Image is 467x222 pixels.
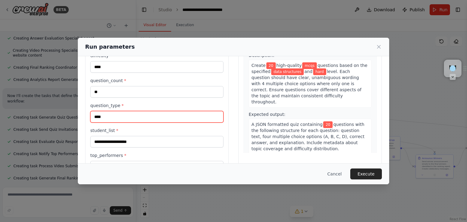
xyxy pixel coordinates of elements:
[323,168,347,179] button: Cancel
[323,121,333,128] span: Variable: question_count
[313,68,326,75] span: Variable: difficulty
[302,62,317,69] span: Variable: question_type
[350,168,382,179] button: Execute
[90,152,223,158] label: top_performers
[251,63,266,68] span: Create
[85,43,135,51] h2: Run parameters
[276,63,302,68] span: high-quality
[90,102,223,109] label: question_type
[251,122,365,151] span: questions with the following structure for each question: question text, four multiple choice opt...
[251,122,323,127] span: A JSON formatted quiz containing
[249,112,285,117] span: Expected output:
[90,127,223,134] label: student_list
[304,69,312,74] span: and
[271,68,304,75] span: Variable: topic
[266,62,276,69] span: Variable: question_count
[90,78,223,84] label: question_count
